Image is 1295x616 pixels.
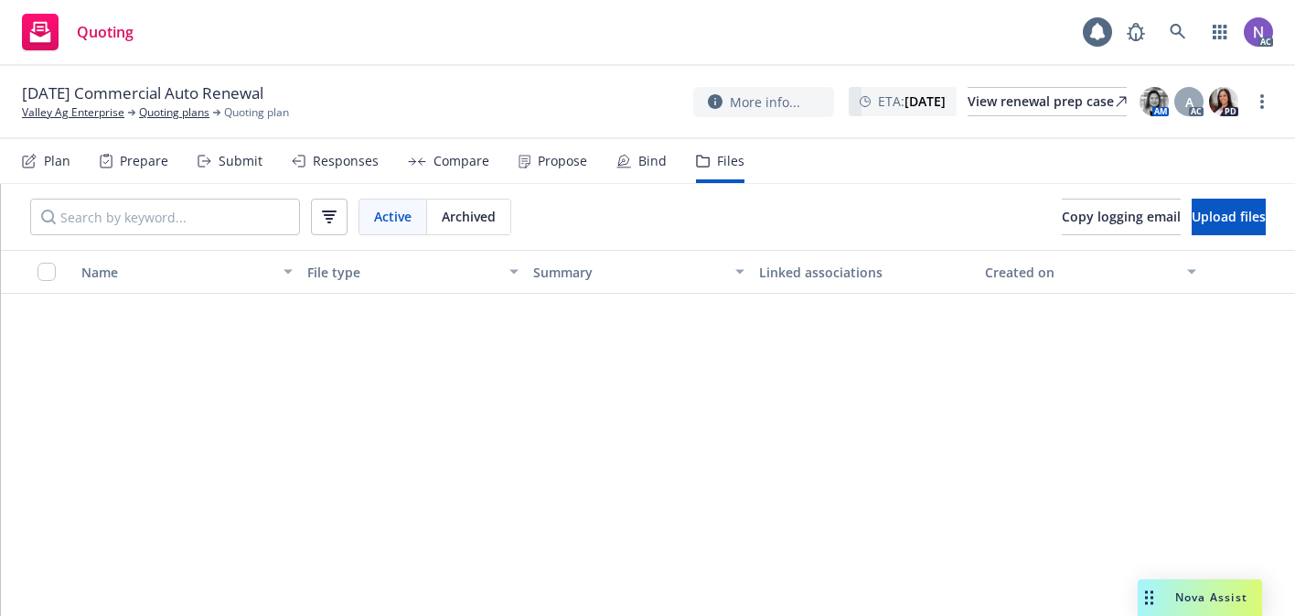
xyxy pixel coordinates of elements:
[717,154,744,168] div: Files
[442,207,496,226] span: Archived
[1192,199,1266,235] button: Upload files
[1209,87,1238,116] img: photo
[77,25,134,39] span: Quoting
[759,263,970,282] div: Linked associations
[1062,208,1181,225] span: Copy logging email
[15,6,141,58] a: Quoting
[1062,199,1181,235] button: Copy logging email
[968,87,1127,116] a: View renewal prep case
[752,250,978,294] button: Linked associations
[1175,589,1247,605] span: Nova Assist
[533,263,724,282] div: Summary
[1140,87,1169,116] img: photo
[1251,91,1273,113] a: more
[730,92,800,112] span: More info...
[313,154,379,168] div: Responses
[44,154,70,168] div: Plan
[1138,579,1262,616] button: Nova Assist
[538,154,587,168] div: Propose
[1244,17,1273,47] img: photo
[978,250,1204,294] button: Created on
[433,154,489,168] div: Compare
[693,87,834,117] button: More info...
[968,88,1127,115] div: View renewal prep case
[120,154,168,168] div: Prepare
[307,263,498,282] div: File type
[219,154,262,168] div: Submit
[22,104,124,121] a: Valley Ag Enterprise
[985,263,1176,282] div: Created on
[1118,14,1154,50] a: Report a Bug
[1202,14,1238,50] a: Switch app
[526,250,752,294] button: Summary
[81,263,273,282] div: Name
[1192,208,1266,225] span: Upload files
[1185,92,1193,112] span: A
[22,82,263,104] span: [DATE] Commercial Auto Renewal
[638,154,667,168] div: Bind
[878,92,946,111] span: ETA :
[300,250,526,294] button: File type
[1160,14,1196,50] a: Search
[139,104,209,121] a: Quoting plans
[30,199,300,235] input: Search by keyword...
[374,207,412,226] span: Active
[224,104,289,121] span: Quoting plan
[37,263,56,281] input: Select all
[1138,579,1161,616] div: Drag to move
[74,250,300,294] button: Name
[904,92,946,110] strong: [DATE]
